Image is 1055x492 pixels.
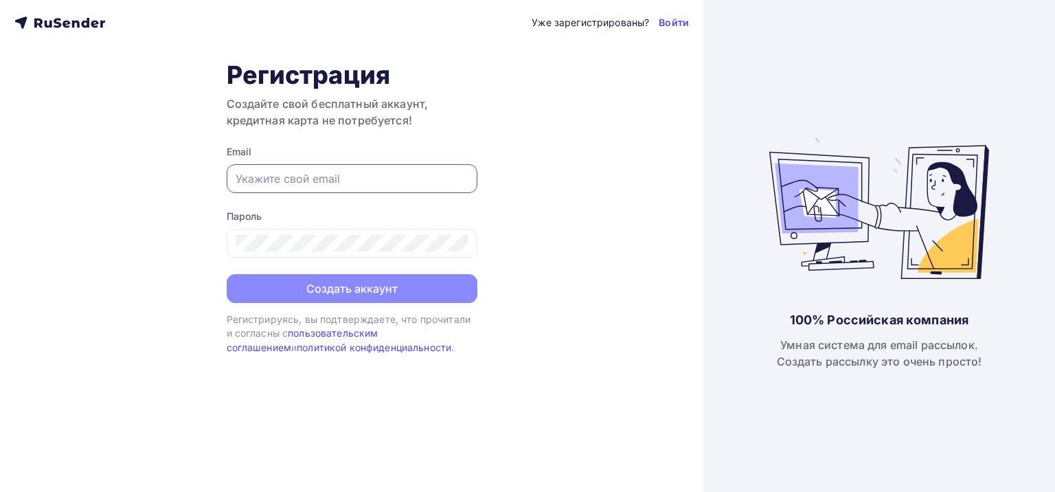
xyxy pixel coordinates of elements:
input: Укажите свой email [236,170,468,187]
div: Email [227,145,477,159]
div: 100% Российская компания [790,312,968,328]
button: Создать аккаунт [227,274,477,303]
div: Уже зарегистрированы? [532,16,649,30]
div: Пароль [227,210,477,223]
div: Умная система для email рассылок. Создать рассылку это очень просто! [777,337,982,370]
h3: Создайте свой бесплатный аккаунт, кредитная карта не потребуется! [227,96,477,128]
div: Регистрируясь, вы подтверждаете, что прочитали и согласны с и . [227,313,477,355]
a: Войти [659,16,689,30]
a: пользовательским соглашением [227,327,378,353]
a: политикой конфиденциальности [297,342,451,353]
h1: Регистрация [227,60,477,90]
